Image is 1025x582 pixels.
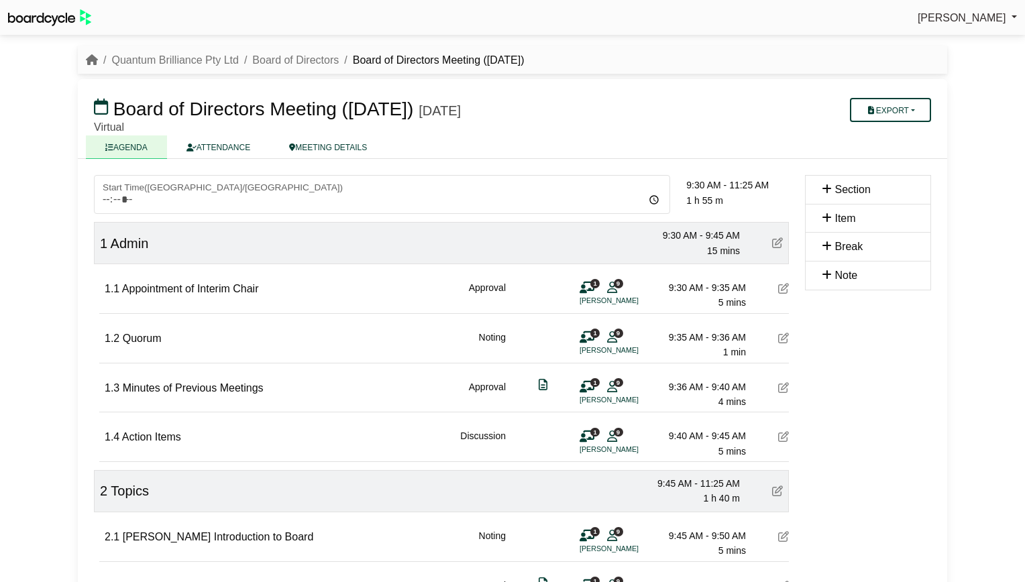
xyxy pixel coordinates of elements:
[167,135,270,159] a: ATTENDANCE
[614,329,623,337] span: 9
[614,428,623,436] span: 9
[646,476,740,491] div: 9:45 AM - 11:25 AM
[479,528,506,559] div: Noting
[8,9,91,26] img: BoardcycleBlackGreen-aaafeed430059cb809a45853b8cf6d952af9d84e6e89e1f1685b34bfd5cb7d64.svg
[105,431,119,443] span: 1.4
[614,279,623,288] span: 9
[590,428,600,436] span: 1
[590,329,600,337] span: 1
[590,378,600,387] span: 1
[111,483,149,498] span: Topics
[580,444,680,455] li: [PERSON_NAME]
[339,52,524,69] li: Board of Directors Meeting ([DATE])
[686,195,722,206] span: 1 h 55 m
[105,333,119,344] span: 1.2
[122,283,259,294] span: Appointment of Interim Chair
[419,103,461,119] div: [DATE]
[652,280,746,295] div: 9:30 AM - 9:35 AM
[652,380,746,394] div: 9:36 AM - 9:40 AM
[111,54,238,66] a: Quantum Brilliance Pty Ltd
[580,295,680,306] li: [PERSON_NAME]
[105,283,119,294] span: 1.1
[105,382,119,394] span: 1.3
[834,213,855,224] span: Item
[834,241,863,252] span: Break
[834,184,870,195] span: Section
[918,12,1006,23] span: [PERSON_NAME]
[580,394,680,406] li: [PERSON_NAME]
[580,345,680,356] li: [PERSON_NAME]
[718,545,746,556] span: 5 mins
[707,245,740,256] span: 15 mins
[86,135,167,159] a: AGENDA
[460,428,506,459] div: Discussion
[86,52,525,69] nav: breadcrumb
[105,531,119,542] span: 2.1
[590,527,600,536] span: 1
[270,135,386,159] a: MEETING DETAILS
[723,347,746,357] span: 1 min
[100,236,107,251] span: 1
[718,396,746,407] span: 4 mins
[122,431,181,443] span: Action Items
[123,382,264,394] span: Minutes of Previous Meetings
[590,279,600,288] span: 1
[252,54,339,66] a: Board of Directors
[718,297,746,308] span: 5 mins
[614,378,623,387] span: 9
[918,9,1017,27] a: [PERSON_NAME]
[718,446,746,457] span: 5 mins
[479,330,506,360] div: Noting
[652,330,746,345] div: 9:35 AM - 9:36 AM
[646,228,740,243] div: 9:30 AM - 9:45 AM
[469,380,506,410] div: Approval
[580,543,680,555] li: [PERSON_NAME]
[111,236,149,251] span: Admin
[704,493,740,504] span: 1 h 40 m
[652,428,746,443] div: 9:40 AM - 9:45 AM
[94,121,124,133] span: Virtual
[686,178,789,192] div: 9:30 AM - 11:25 AM
[123,333,162,344] span: Quorum
[614,527,623,536] span: 9
[652,528,746,543] div: 9:45 AM - 9:50 AM
[834,270,857,281] span: Note
[469,280,506,310] div: Approval
[113,99,414,119] span: Board of Directors Meeting ([DATE])
[850,98,931,122] button: Export
[100,483,107,498] span: 2
[123,531,314,542] span: [PERSON_NAME] Introduction to Board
